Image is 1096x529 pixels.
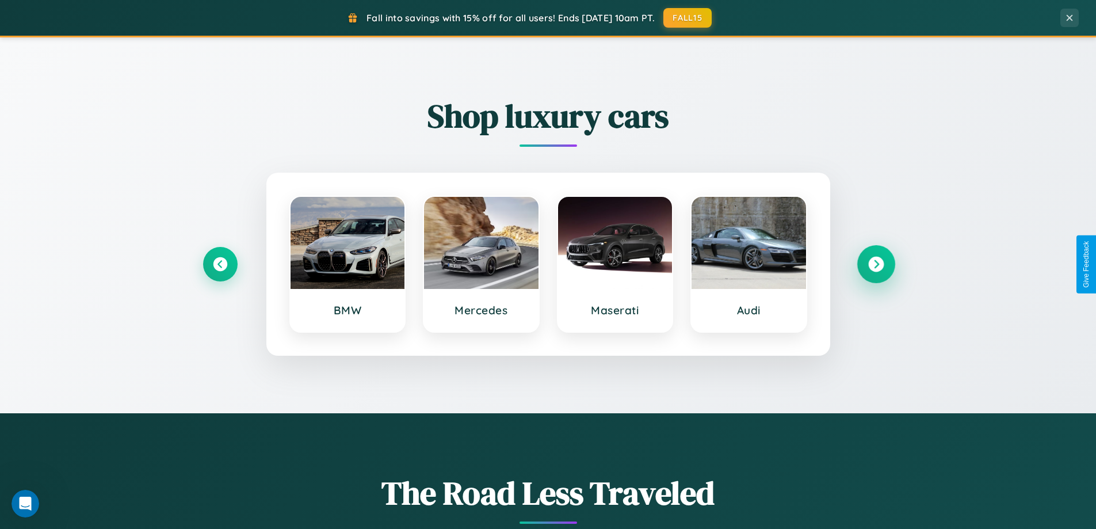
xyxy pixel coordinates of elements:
[12,490,39,517] iframe: Intercom live chat
[703,303,795,317] h3: Audi
[663,8,712,28] button: FALL15
[436,303,527,317] h3: Mercedes
[570,303,661,317] h3: Maserati
[1082,241,1090,288] div: Give Feedback
[366,12,655,24] span: Fall into savings with 15% off for all users! Ends [DATE] 10am PT.
[302,303,394,317] h3: BMW
[203,471,893,515] h1: The Road Less Traveled
[203,94,893,138] h2: Shop luxury cars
